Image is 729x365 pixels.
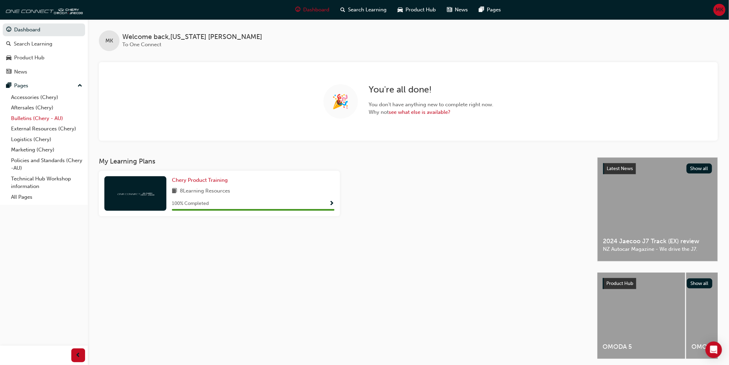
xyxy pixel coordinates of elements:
[3,22,85,79] button: DashboardSearch LearningProduct HubNews
[706,342,722,358] div: Open Intercom Messenger
[105,37,113,45] span: MK
[597,157,718,262] a: Latest NewsShow all2024 Jaecoo J7 Track (EX) reviewNZ Autocar Magazine - We drive the J7.
[172,200,209,208] span: 100 % Completed
[116,190,154,197] img: oneconnect
[303,6,329,14] span: Dashboard
[603,278,712,289] a: Product HubShow all
[6,27,11,33] span: guage-icon
[122,41,161,48] span: To One Connect
[603,163,712,174] a: Latest NewsShow all
[76,351,81,360] span: prev-icon
[603,237,712,245] span: 2024 Jaecoo J7 Track (EX) review
[6,41,11,47] span: search-icon
[329,201,335,207] span: Show Progress
[3,66,85,78] a: News
[14,40,52,48] div: Search Learning
[6,69,11,75] span: news-icon
[78,81,82,90] span: up-icon
[603,343,680,351] span: OMODA 5
[8,145,85,155] a: Marketing (Chery)
[687,164,712,174] button: Show all
[389,109,451,115] a: see what else is available?
[172,187,177,196] span: book-icon
[716,6,723,14] span: MK
[180,187,230,196] span: 8 Learning Resources
[597,273,685,359] a: OMODA 5
[340,6,345,14] span: search-icon
[473,3,506,17] a: pages-iconPages
[3,51,85,64] a: Product Hub
[3,79,85,92] button: Pages
[455,6,468,14] span: News
[603,245,712,253] span: NZ Autocar Magazine - We drive the J7.
[172,177,228,183] span: Chery Product Training
[6,55,11,61] span: car-icon
[398,6,403,14] span: car-icon
[99,157,586,165] h3: My Learning Plans
[441,3,473,17] a: news-iconNews
[8,113,85,124] a: Bulletins (Chery - AU)
[14,54,44,62] div: Product Hub
[348,6,387,14] span: Search Learning
[3,23,85,36] a: Dashboard
[332,98,349,106] span: 🎉
[8,102,85,113] a: Aftersales (Chery)
[295,6,300,14] span: guage-icon
[687,278,713,288] button: Show all
[8,192,85,203] a: All Pages
[713,4,726,16] button: MK
[329,199,335,208] button: Show Progress
[369,108,494,116] span: Why not
[447,6,452,14] span: news-icon
[3,38,85,50] a: Search Learning
[479,6,484,14] span: pages-icon
[607,166,633,171] span: Latest News
[172,176,230,184] a: Chery Product Training
[607,280,634,286] span: Product Hub
[8,174,85,192] a: Technical Hub Workshop information
[3,3,83,17] img: oneconnect
[8,92,85,103] a: Accessories (Chery)
[290,3,335,17] a: guage-iconDashboard
[392,3,441,17] a: car-iconProduct Hub
[8,124,85,134] a: External Resources (Chery)
[6,83,11,89] span: pages-icon
[8,134,85,145] a: Logistics (Chery)
[335,3,392,17] a: search-iconSearch Learning
[487,6,501,14] span: Pages
[369,84,494,95] h2: You ' re all done!
[369,101,494,109] span: You don ' t have anything new to complete right now.
[405,6,436,14] span: Product Hub
[122,33,262,41] span: Welcome back , [US_STATE] [PERSON_NAME]
[14,82,28,90] div: Pages
[8,155,85,174] a: Policies and Standards (Chery -AU)
[14,68,27,76] div: News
